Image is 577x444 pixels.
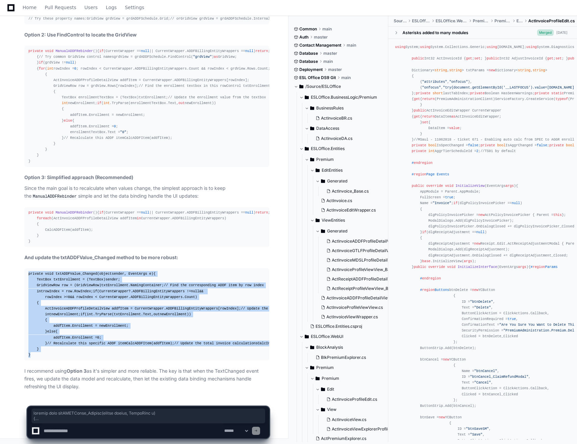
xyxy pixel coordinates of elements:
[555,97,568,101] span: typeof
[80,312,85,316] span: if
[458,265,497,269] span: InitializeInterface
[327,387,334,392] span: Edit
[31,194,78,200] code: ManualADDFRebinder
[321,385,325,393] svg: Directory
[402,30,468,35] div: Asterisks added to many modules
[468,143,479,147] span: false
[316,345,343,350] span: BlockAnalysis
[456,184,485,188] span: InitializeView
[245,211,254,215] span: null
[445,184,454,188] span: void
[412,161,433,165] span: #
[322,168,343,173] span: EditEntities
[164,283,264,287] span: // Find the corresponding ADDF item by row index
[294,81,383,92] button: /Source/ESLOffice
[62,101,68,105] span: int
[451,115,455,119] span: as
[332,257,414,263] span: ActInvoiceMDSLProfileDetailView_Base.cs
[422,259,431,263] span: base
[141,49,149,53] span: null
[318,196,395,205] button: ActInvoice.cs
[533,68,545,72] span: string
[464,259,472,263] span: args
[449,68,462,72] span: string
[311,95,377,100] span: ESLOffice.BusinessLogic/Premium
[316,384,405,395] button: Edit
[45,312,51,316] span: int
[499,265,526,269] span: EventArgs
[99,49,103,53] span: if
[179,101,185,105] span: out
[553,213,562,217] span: this
[322,26,332,32] span: main
[326,295,396,301] span: ActInvoiceADDFProfileDetailView.cs
[139,84,227,88] span: // Find the enrollment textbox in this row
[322,376,339,381] span: Premium
[429,143,437,147] span: bool
[426,184,443,188] span: override
[45,49,53,53] span: void
[318,312,401,322] button: ActInvoiceViewWrapper.cs
[305,332,309,341] svg: Directory
[497,143,506,147] span: bool
[305,145,309,153] svg: Directory
[299,92,389,103] button: ESLOffice.BusinessLogic/Premium
[310,364,314,372] svg: Directory
[97,101,101,105] span: if
[28,272,43,276] span: private
[443,357,449,362] span: new
[305,103,389,114] button: BusinessRules
[137,216,141,220] span: in
[64,136,124,140] span: // Recalculate this ADDF item
[489,68,495,72] span: new
[518,68,531,72] span: string
[324,255,406,265] button: ActInvoiceMDSLProfileDetailView_Base.cs
[422,85,441,90] span: "onfocus"
[28,49,43,53] span: private
[99,272,112,276] span: object
[45,211,53,215] span: void
[28,211,43,215] span: private
[316,105,344,111] span: BusinessRules
[414,97,420,101] span: get
[474,369,497,373] span: "btnCancel"
[28,17,87,21] span: // Try these property names:
[99,272,152,276] span: sender, EventArgs e
[422,230,426,234] span: if
[327,228,347,234] span: Generated
[299,331,389,342] button: ESLOffice.WebUI
[422,276,441,280] span: endregion
[310,343,314,351] svg: Directory
[316,216,320,224] svg: Directory
[305,84,341,89] span: /Source/ESLOffice
[526,45,537,49] span: using
[414,161,432,165] span: endregion
[74,67,76,71] span: 0
[114,124,116,128] span: 0
[494,18,511,24] span: Premium
[422,80,447,84] span: "attributes"
[435,68,447,72] span: string
[39,67,45,71] span: for
[321,355,366,360] span: BlkPremiumExplorer.cs
[256,49,268,53] span: return
[170,17,181,21] span: // or
[93,289,97,293] span: if
[445,196,454,200] span: true
[535,91,549,95] span: private
[316,176,399,187] button: Generated
[314,34,328,40] span: master
[310,373,399,384] button: Premium
[323,51,337,56] span: master
[394,18,407,24] span: Source
[323,59,333,64] span: main
[412,184,424,188] span: public
[106,5,117,9] span: Logs
[470,300,493,304] span: "btnDelete"
[332,189,369,194] span: ActInvoice_Base.cs
[481,143,495,147] span: private
[33,411,263,421] span: loremip dolo sitAMETConse_Adipisc(elitse doeius, TempoRinc u) { LaboRee dolOremagnaal = (EnimAdm)...
[537,143,547,147] span: false
[321,227,325,235] svg: Directory
[316,324,362,329] span: ESLOffice.Entities.csproj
